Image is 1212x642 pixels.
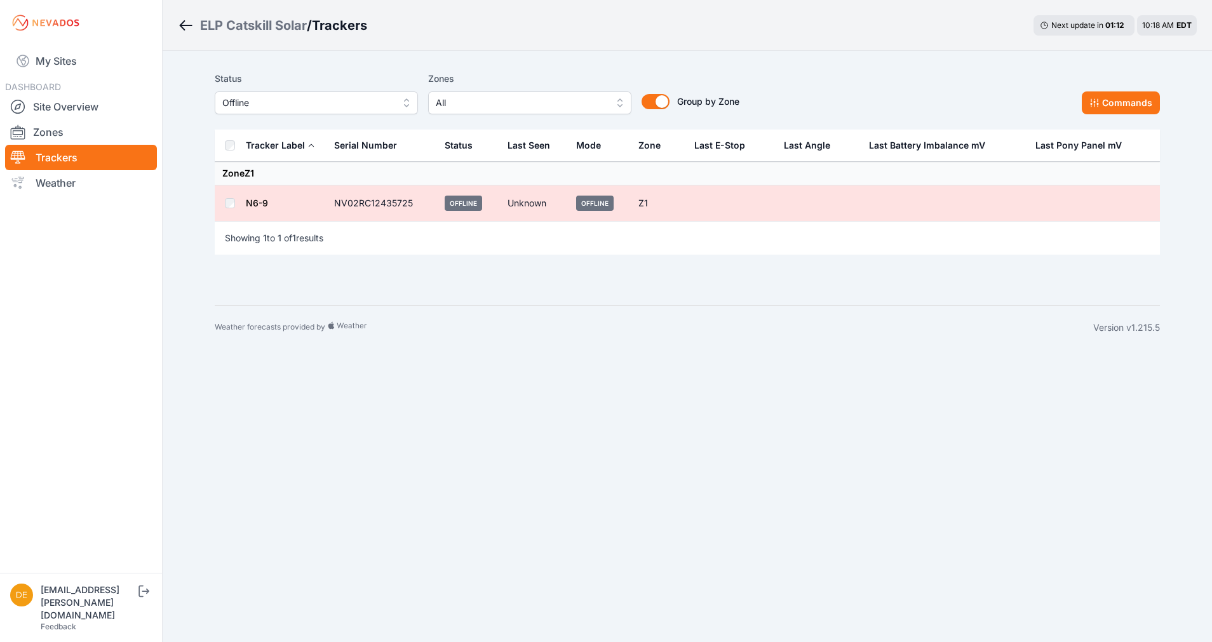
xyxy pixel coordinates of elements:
[869,130,995,161] button: Last Battery Imbalance mV
[638,139,661,152] div: Zone
[215,91,418,114] button: Offline
[694,139,745,152] div: Last E-Stop
[222,95,393,110] span: Offline
[445,130,483,161] button: Status
[428,91,631,114] button: All
[5,170,157,196] a: Weather
[334,139,397,152] div: Serial Number
[445,139,473,152] div: Status
[631,185,687,222] td: Z1
[638,130,671,161] button: Zone
[500,185,568,222] td: Unknown
[10,13,81,33] img: Nevados
[436,95,606,110] span: All
[5,46,157,76] a: My Sites
[1035,139,1122,152] div: Last Pony Panel mV
[5,119,157,145] a: Zones
[869,139,985,152] div: Last Battery Imbalance mV
[292,232,296,243] span: 1
[327,185,437,222] td: NV02RC12435725
[246,139,305,152] div: Tracker Label
[312,17,367,34] h3: Trackers
[5,145,157,170] a: Trackers
[178,9,367,42] nav: Breadcrumb
[1176,20,1192,30] span: EDT
[263,232,267,243] span: 1
[5,81,61,92] span: DASHBOARD
[10,584,33,606] img: devin.martin@nevados.solar
[677,96,739,107] span: Group by Zone
[428,71,631,86] label: Zones
[278,232,281,243] span: 1
[215,321,1093,334] div: Weather forecasts provided by
[200,17,307,34] a: ELP Catskill Solar
[5,94,157,119] a: Site Overview
[1035,130,1132,161] button: Last Pony Panel mV
[784,130,840,161] button: Last Angle
[576,139,601,152] div: Mode
[784,139,830,152] div: Last Angle
[1082,91,1160,114] button: Commands
[1142,20,1174,30] span: 10:18 AM
[1105,20,1128,30] div: 01 : 12
[41,584,136,622] div: [EMAIL_ADDRESS][PERSON_NAME][DOMAIN_NAME]
[508,130,560,161] div: Last Seen
[694,130,755,161] button: Last E-Stop
[576,130,611,161] button: Mode
[445,196,482,211] span: Offline
[576,196,614,211] span: Offline
[246,130,315,161] button: Tracker Label
[334,130,407,161] button: Serial Number
[1093,321,1160,334] div: Version v1.215.5
[307,17,312,34] span: /
[215,71,418,86] label: Status
[225,232,323,244] p: Showing to of results
[41,622,76,631] a: Feedback
[1051,20,1103,30] span: Next update in
[246,197,268,208] a: N6-9
[215,162,1160,185] td: Zone Z1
